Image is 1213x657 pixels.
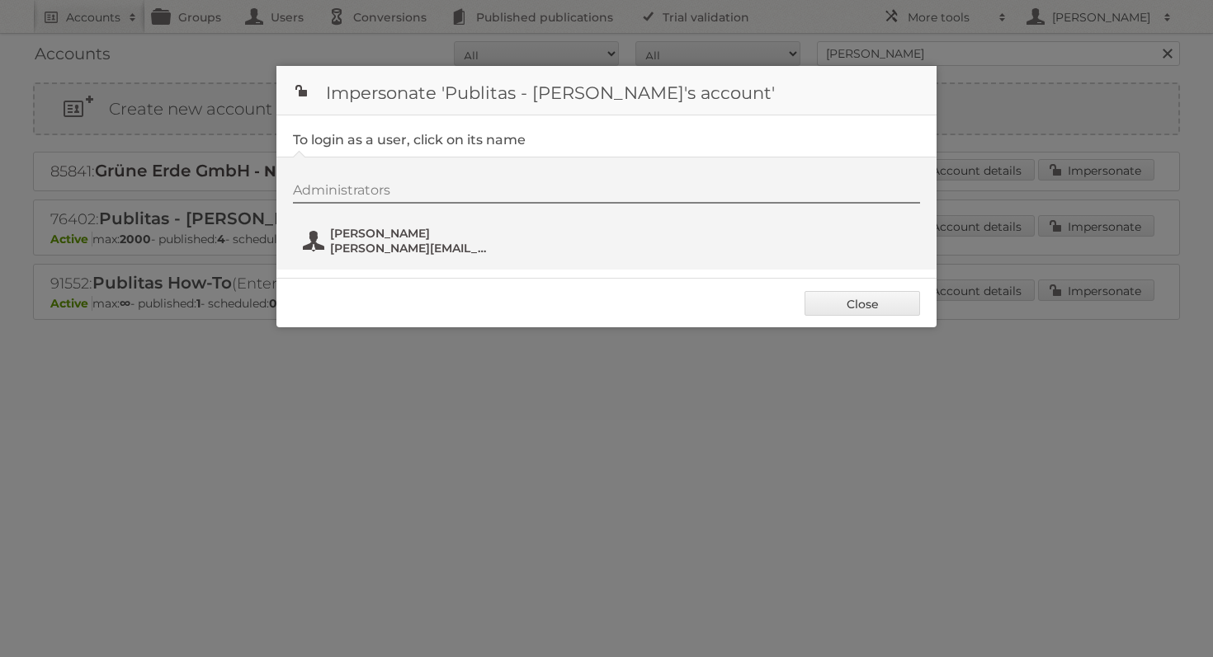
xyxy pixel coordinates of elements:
[276,66,937,115] h1: Impersonate 'Publitas - [PERSON_NAME]'s account'
[330,241,490,256] span: [PERSON_NAME][EMAIL_ADDRESS][DOMAIN_NAME]
[293,182,920,204] div: Administrators
[293,132,526,148] legend: To login as a user, click on its name
[330,226,490,241] span: [PERSON_NAME]
[805,291,920,316] a: Close
[301,224,495,257] button: [PERSON_NAME] [PERSON_NAME][EMAIL_ADDRESS][DOMAIN_NAME]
